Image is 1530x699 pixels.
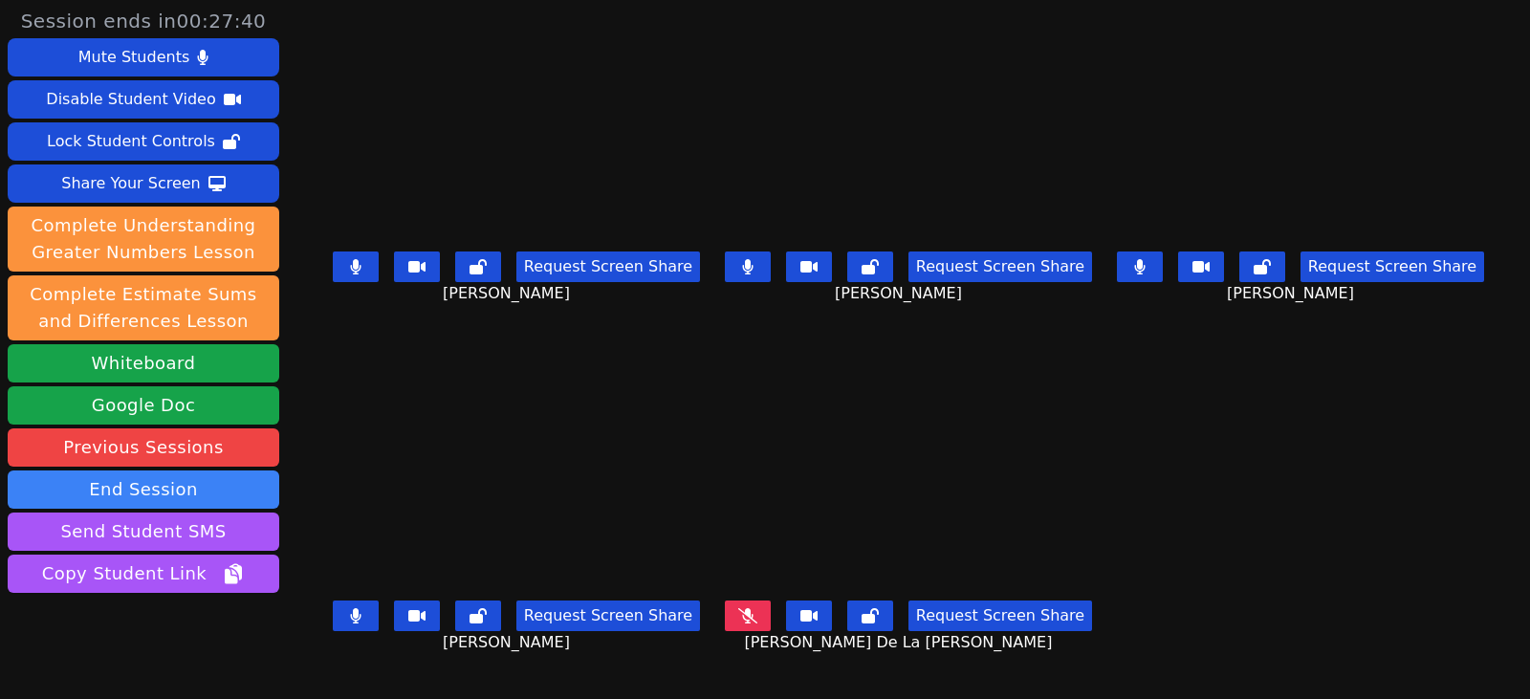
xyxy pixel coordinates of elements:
[908,251,1092,282] button: Request Screen Share
[8,555,279,593] button: Copy Student Link
[8,122,279,161] button: Lock Student Controls
[908,601,1092,631] button: Request Screen Share
[8,344,279,382] button: Whiteboard
[1227,282,1359,305] span: [PERSON_NAME]
[46,84,215,115] div: Disable Student Video
[443,631,575,654] span: [PERSON_NAME]
[78,42,189,73] div: Mute Students
[8,513,279,551] button: Send Student SMS
[8,164,279,203] button: Share Your Screen
[8,38,279,76] button: Mute Students
[8,207,279,272] button: Complete Understanding Greater Numbers Lesson
[443,282,575,305] span: [PERSON_NAME]
[8,80,279,119] button: Disable Student Video
[61,168,201,199] div: Share Your Screen
[744,631,1057,654] span: [PERSON_NAME] De La [PERSON_NAME]
[516,601,700,631] button: Request Screen Share
[47,126,215,157] div: Lock Student Controls
[8,470,279,509] button: End Session
[1300,251,1484,282] button: Request Screen Share
[516,251,700,282] button: Request Screen Share
[177,10,267,33] time: 00:27:40
[21,8,267,34] span: Session ends in
[8,275,279,340] button: Complete Estimate Sums and Differences Lesson
[42,560,245,587] span: Copy Student Link
[835,282,967,305] span: [PERSON_NAME]
[8,428,279,467] a: Previous Sessions
[8,386,279,425] a: Google Doc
